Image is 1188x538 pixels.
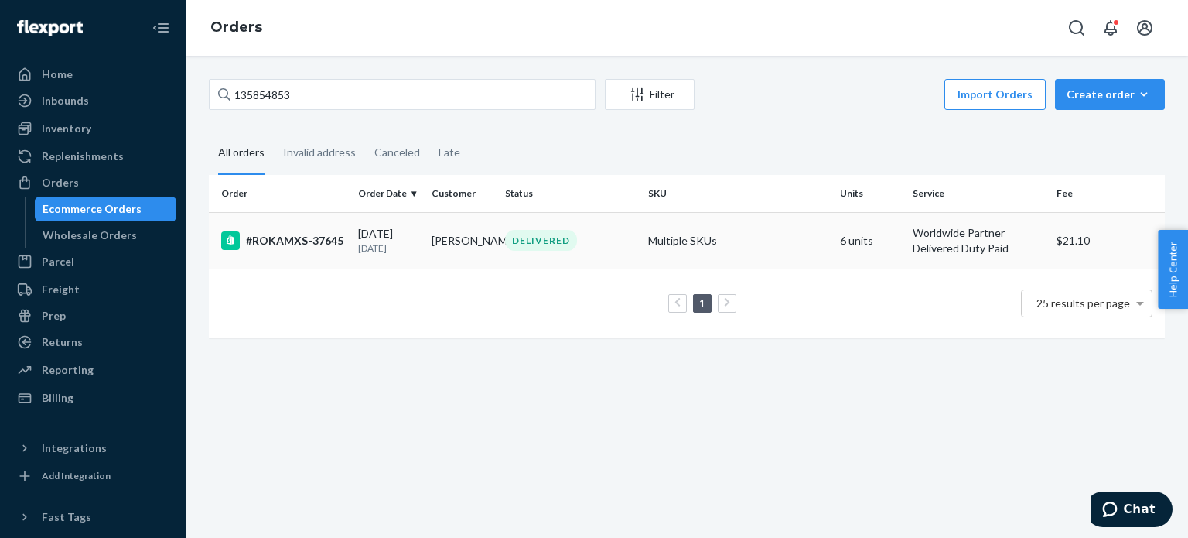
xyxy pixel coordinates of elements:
[606,87,694,102] div: Filter
[358,242,419,255] p: [DATE]
[499,175,642,212] th: Status
[9,88,176,113] a: Inbounds
[1061,12,1092,43] button: Open Search Box
[221,231,346,250] div: #ROKAMXS-37645
[43,201,142,217] div: Ecommerce Orders
[358,226,419,255] div: [DATE]
[17,20,83,36] img: Flexport logo
[425,212,499,269] td: [PERSON_NAME]
[42,334,83,350] div: Returns
[1050,212,1165,269] td: $21.10
[1036,296,1130,310] span: 25 results per page
[505,230,577,251] div: DELIVERED
[209,175,352,212] th: Order
[9,330,176,355] a: Returns
[9,116,176,141] a: Inventory
[9,505,176,529] button: Fast Tags
[9,436,176,461] button: Integrations
[9,303,176,328] a: Prep
[944,79,1046,110] button: Import Orders
[42,282,80,297] div: Freight
[9,62,176,87] a: Home
[42,149,124,164] div: Replenishments
[283,132,356,173] div: Invalid address
[9,144,176,169] a: Replenishments
[834,212,907,269] td: 6 units
[42,440,107,456] div: Integrations
[42,254,74,269] div: Parcel
[1091,492,1173,530] iframe: Opens a widget where you can chat to one of our agents
[9,386,176,410] a: Billing
[1158,230,1188,309] button: Help Center
[605,79,695,110] button: Filter
[1067,87,1153,102] div: Create order
[209,79,596,110] input: Search orders
[1095,12,1126,43] button: Open notifications
[834,175,907,212] th: Units
[1055,79,1165,110] button: Create order
[642,175,833,212] th: SKU
[439,132,460,173] div: Late
[696,296,708,310] a: Page 1 is your current page
[9,467,176,485] a: Add Integration
[352,175,425,212] th: Order Date
[42,308,66,324] div: Prep
[432,187,493,200] div: Customer
[42,362,94,378] div: Reporting
[43,228,137,243] div: Wholesale Orders
[42,121,91,136] div: Inventory
[42,67,73,82] div: Home
[374,132,420,173] div: Canceled
[1050,175,1165,212] th: Fee
[9,249,176,274] a: Parcel
[42,175,79,190] div: Orders
[35,197,177,221] a: Ecommerce Orders
[906,175,1050,212] th: Service
[210,19,262,36] a: Orders
[35,223,177,248] a: Wholesale Orders
[145,12,176,43] button: Close Navigation
[9,170,176,195] a: Orders
[1129,12,1160,43] button: Open account menu
[913,225,1043,256] p: Worldwide Partner Delivered Duty Paid
[198,5,275,50] ol: breadcrumbs
[42,390,73,406] div: Billing
[642,212,833,269] td: Multiple SKUs
[9,358,176,382] a: Reporting
[9,277,176,302] a: Freight
[42,509,91,525] div: Fast Tags
[42,469,111,482] div: Add Integration
[42,93,89,108] div: Inbounds
[218,132,265,175] div: All orders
